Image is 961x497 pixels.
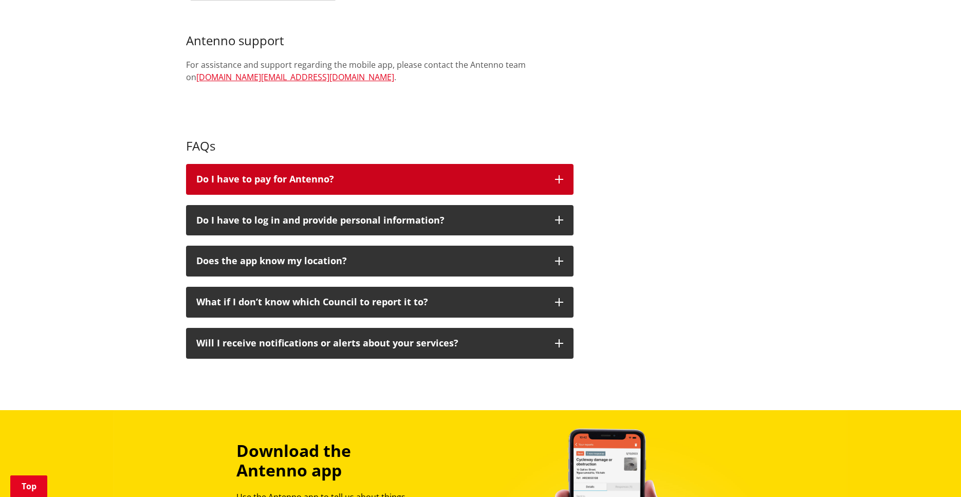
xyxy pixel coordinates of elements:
[186,246,574,277] button: Does the app know my location?
[186,287,574,318] button: What if I don’t know which Council to report it to?
[196,297,545,307] p: What if I don’t know which Council to report it to?
[196,71,394,83] a: [DOMAIN_NAME][EMAIL_ADDRESS][DOMAIN_NAME]
[10,475,47,497] a: Top
[186,33,574,48] h3: Antenno support
[236,441,422,481] h3: Download the Antenno app
[196,215,545,226] p: Do I have to log in and provide personal information?
[186,164,574,195] button: Do I have to pay for Antenno?
[186,205,574,236] button: Do I have to log in and provide personal information?
[186,328,574,359] button: Will I receive notifications or alerts about your services?
[914,454,951,491] iframe: Messenger Launcher
[196,338,545,348] p: Will I receive notifications or alerts about your services?
[186,59,574,83] p: For assistance and support regarding the mobile app, please contact the Antenno team on .
[186,139,574,154] h3: FAQs
[196,256,545,266] p: Does the app know my location?
[196,174,545,185] h3: Do I have to pay for Antenno?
